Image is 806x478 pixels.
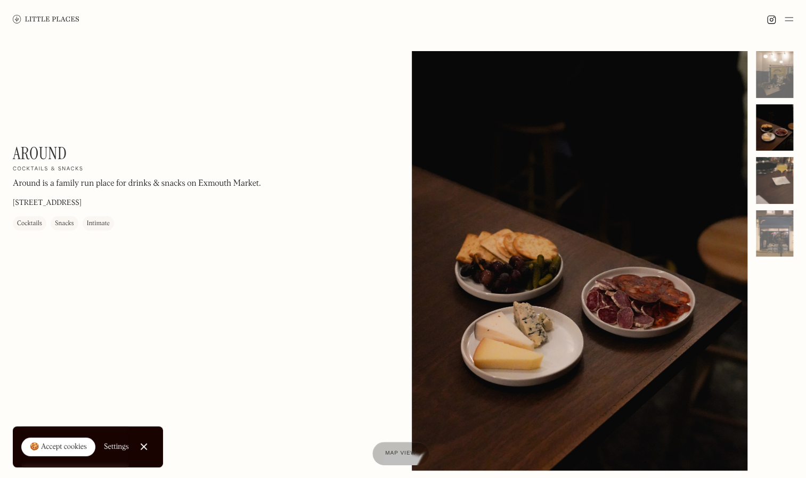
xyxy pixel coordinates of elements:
[87,219,110,229] div: Intimate
[104,443,129,450] div: Settings
[17,219,42,229] div: Cocktails
[133,436,154,457] a: Close Cookie Popup
[30,442,87,452] div: 🍪 Accept cookies
[13,198,82,209] p: [STREET_ADDRESS]
[21,438,95,457] a: 🍪 Accept cookies
[104,435,129,459] a: Settings
[13,143,67,163] h1: Around
[55,219,74,229] div: Snacks
[13,178,263,191] p: Around is a family run place for drinks & snacks on Exmouth Market. ⁠
[13,166,83,174] h2: Cocktails & snacks
[385,450,416,456] span: Map view
[372,442,429,465] a: Map view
